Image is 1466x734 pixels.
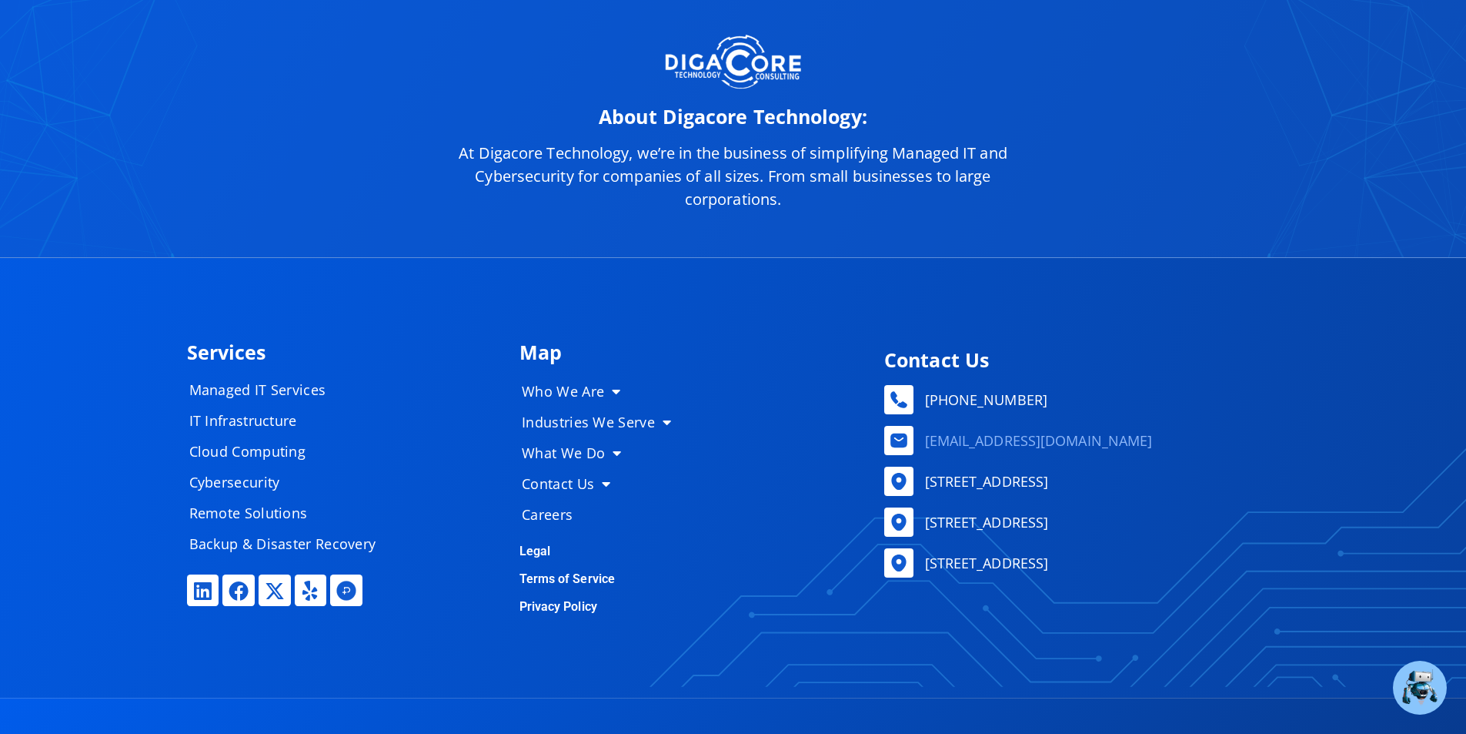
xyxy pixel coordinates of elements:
img: DigaCore Technology Consulting [665,33,800,92]
h4: Services [187,343,504,362]
span: [PHONE_NUMBER] [921,388,1047,411]
a: [STREET_ADDRESS] [884,548,1271,578]
nav: Menu [506,376,699,530]
h4: Map [519,343,862,362]
h4: Contact Us [884,350,1271,370]
span: [STREET_ADDRESS] [921,470,1049,493]
a: IT Infrastructure [174,405,405,436]
a: What We Do [506,437,699,468]
span: [STREET_ADDRESS] [921,511,1049,534]
a: Privacy Policy [519,599,597,614]
a: Terms of Service [519,571,616,586]
a: Managed IT Services [174,374,405,405]
a: Careers [506,499,699,530]
nav: Menu [174,374,405,559]
a: Backup & Disaster Recovery [174,528,405,559]
a: [STREET_ADDRESS] [884,508,1271,537]
a: [PHONE_NUMBER] [884,385,1271,414]
a: Cloud Computing [174,436,405,467]
span: [EMAIL_ADDRESS][DOMAIN_NAME] [921,429,1153,452]
a: Industries We Serve [506,407,699,437]
h2: About Digacore Technology: [433,107,1034,126]
a: Legal [519,544,551,558]
span: [STREET_ADDRESS] [921,551,1049,575]
a: [EMAIL_ADDRESS][DOMAIN_NAME] [884,426,1271,455]
a: [STREET_ADDRESS] [884,467,1271,496]
p: At Digacore Technology, we’re in the business of simplifying Managed IT and Cybersecurity for com... [433,142,1034,211]
a: Remote Solutions [174,498,405,528]
a: Contact Us [506,468,699,499]
a: Who We Are [506,376,699,407]
a: Cybersecurity [174,467,405,498]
